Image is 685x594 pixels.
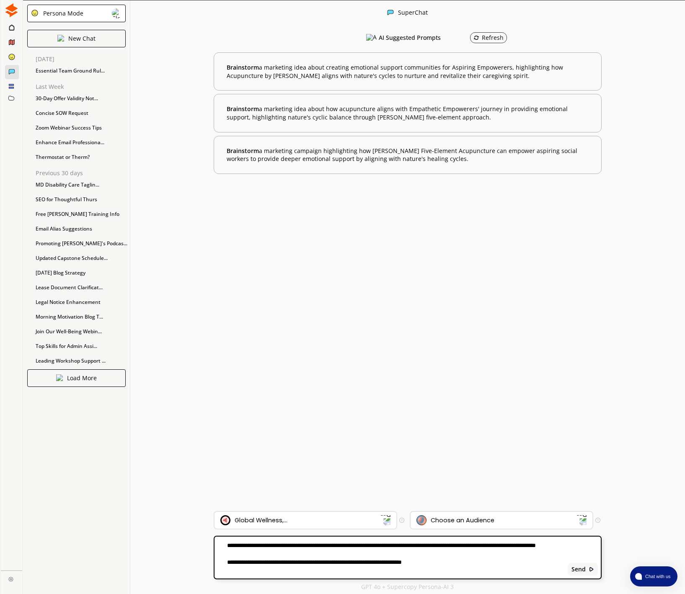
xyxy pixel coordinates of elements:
[31,237,130,250] div: Promoting [PERSON_NAME]'s Podcas...
[398,9,428,17] div: SuperChat
[8,576,13,581] img: Close
[31,281,130,294] div: Lease Document Clarificat...
[31,9,39,17] img: Close
[57,35,64,42] img: Close
[1,571,22,585] a: Close
[473,35,479,41] img: Refresh
[595,518,600,523] img: Tooltip Icon
[31,355,130,367] div: Leading Workshop Support ...
[220,515,230,525] img: Brand Icon
[227,105,589,121] b: a marketing idea about how acupuncture aligns with Empathetic Empowerers' journey in providing em...
[31,325,130,338] div: Join Our Well-Being Webin...
[361,584,454,590] p: GPT 4o + Supercopy Persona-AI 3
[31,65,130,77] div: Essential Team Ground Rul...
[642,573,672,580] span: Chat with us
[40,10,83,17] div: Persona Mode
[379,31,441,44] h3: AI Suggested Prompts
[31,208,130,220] div: Free [PERSON_NAME] Training Info
[31,179,130,191] div: MD Disability Care Taglin...
[31,92,130,105] div: 30-Day Offer Validity Not...
[31,340,130,353] div: Top Skills for Admin Assi...
[31,296,130,309] div: Legal Notice Enhancement
[36,83,130,90] p: Last Week
[366,34,377,42] img: AI Suggested Prompts
[227,63,259,71] span: Brainstorm
[31,267,130,279] div: [DATE] Blog Strategy
[56,374,63,381] img: Close
[36,56,130,62] p: [DATE]
[31,252,130,265] div: Updated Capstone Schedule...
[31,107,130,119] div: Concise SOW Request
[227,105,259,113] span: Brainstorm
[31,136,130,149] div: Enhance Email Professiona...
[380,515,391,526] img: Dropdown Icon
[5,3,18,17] img: Close
[576,515,587,526] img: Dropdown Icon
[67,375,97,381] p: Load More
[31,151,130,163] div: Thermostat or Therm?
[227,147,259,155] span: Brainstorm
[31,122,130,134] div: Zoom Webinar Success Tips
[227,63,589,80] b: a marketing idea about creating emotional support communities for Aspiring Empowerers, highlighti...
[387,9,394,16] img: Close
[112,8,122,18] img: Close
[473,34,504,41] div: Refresh
[431,517,494,524] div: Choose an Audience
[589,566,595,572] img: Close
[235,517,287,524] div: Global Wellness,...
[31,193,130,206] div: SEO for Thoughtful Thurs
[31,223,130,235] div: Email Alias Suggestions
[399,518,404,523] img: Tooltip Icon
[630,566,677,586] button: atlas-launcher
[31,311,130,323] div: Morning Motivation Blog T...
[227,147,589,163] b: a marketing campaign highlighting how [PERSON_NAME] Five-Element Acupuncture can empower aspiring...
[68,35,96,42] p: New Chat
[416,515,427,525] img: Audience Icon
[571,566,586,573] b: Send
[36,170,130,176] p: Previous 30 days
